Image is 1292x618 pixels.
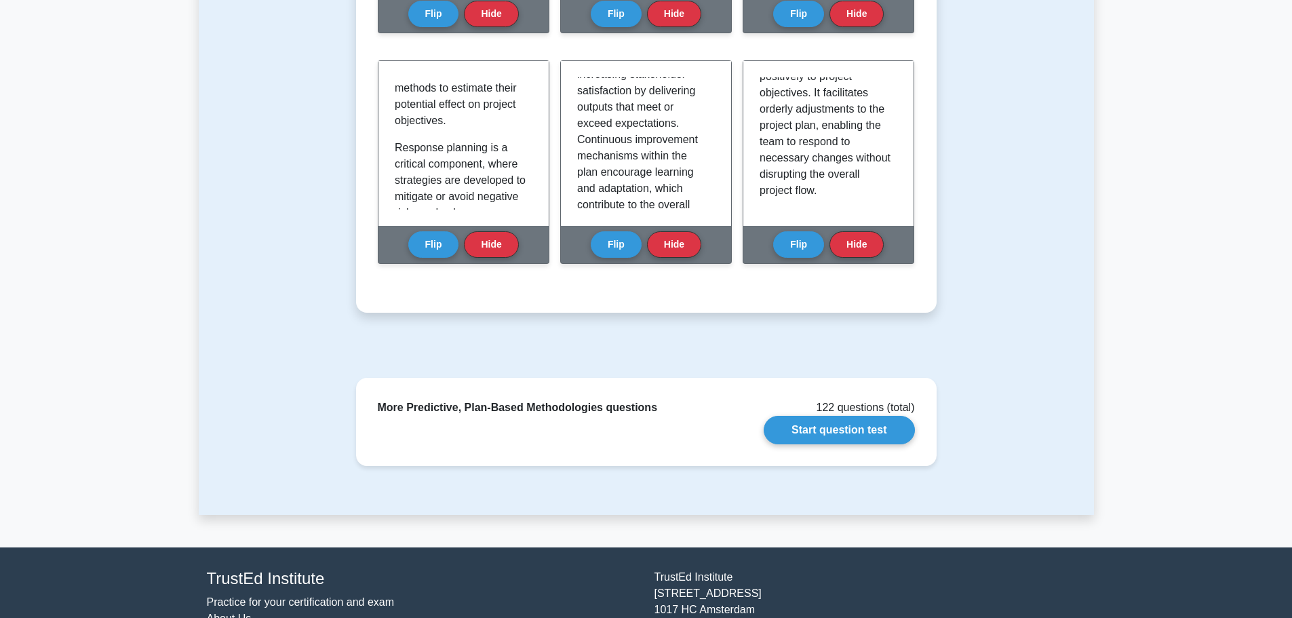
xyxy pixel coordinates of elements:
button: Hide [829,231,884,258]
a: Start question test [764,416,914,444]
button: Flip [591,1,642,27]
a: Practice for your certification and exam [207,596,395,608]
p: Response planning is a critical component, where strategies are developed to mitigate or avoid ne... [395,140,527,449]
button: Flip [408,231,459,258]
button: Flip [408,1,459,27]
button: Flip [591,231,642,258]
button: Flip [773,1,824,27]
button: Flip [773,231,824,258]
button: Hide [464,231,518,258]
h4: TrustEd Institute [207,569,638,589]
button: Hide [647,231,701,258]
button: Hide [829,1,884,27]
button: Hide [647,1,701,27]
button: Hide [464,1,518,27]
